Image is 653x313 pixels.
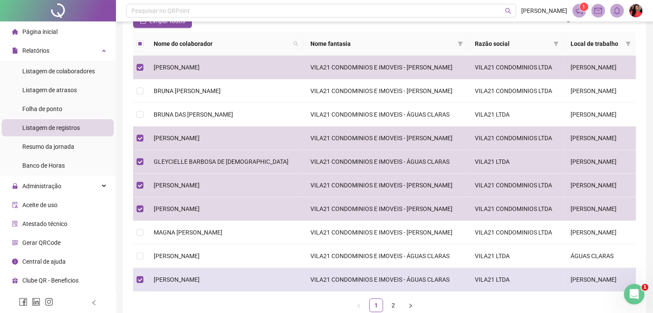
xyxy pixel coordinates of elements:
td: VILA21 LTDA [468,244,564,268]
span: search [292,37,300,50]
td: VILA21 LTDA [468,268,564,292]
span: linkedin [32,298,40,306]
span: audit [12,202,18,208]
button: left [352,298,366,312]
td: VILA21 CONDOMINIOS E IMOVEIS - [PERSON_NAME] [304,197,468,221]
span: [PERSON_NAME] [154,276,200,283]
td: VILA21 CONDOMINIOS E IMOVEIS - ÁGUAS CLARAS [304,268,468,292]
span: [PERSON_NAME] [521,6,567,15]
span: Listagem de registros [22,124,80,131]
span: search [293,41,298,46]
td: VILA21 CONDOMINIOS E IMOVEIS - ÁGUAS CLARAS [304,244,468,268]
td: [PERSON_NAME] [564,79,636,103]
sup: 1 [580,3,588,11]
td: VILA21 CONDOMINIOS E IMOVEIS - [PERSON_NAME] [304,174,468,197]
td: ÁGUAS CLARAS [564,244,636,268]
span: bell [613,7,621,15]
span: left [356,303,361,308]
span: BRUNA [PERSON_NAME] [154,87,221,94]
span: 1 [641,284,648,291]
span: instagram [45,298,53,306]
button: right [404,298,417,312]
td: VILA21 CONDOMINIOS LTDA [468,174,564,197]
span: Relatórios [22,47,49,54]
span: filter [458,41,463,46]
span: Folha de ponto [22,105,62,112]
td: VILA21 LTDA [468,103,564,126]
span: Local de trabalho [571,39,622,48]
td: VILA21 CONDOMINIOS LTDA [468,197,564,221]
li: 1 [369,298,383,312]
td: VILA21 CONDOMINIOS LTDA [468,56,564,79]
span: [PERSON_NAME] [154,253,200,259]
td: [PERSON_NAME] [564,56,636,79]
span: left [91,300,97,306]
a: 2 [387,299,400,312]
span: qrcode [12,240,18,246]
td: [PERSON_NAME] [564,103,636,126]
td: VILA21 CONDOMINIOS E IMOVEIS - [PERSON_NAME] [304,56,468,79]
iframe: Intercom live chat [624,284,644,304]
td: VILA21 LTDA [468,150,564,174]
li: Próxima página [404,298,417,312]
span: GLEYCIELLE BARBOSA DE [DEMOGRAPHIC_DATA] [154,158,289,165]
span: mail [594,7,602,15]
span: search [505,8,511,14]
td: [PERSON_NAME] [564,268,636,292]
td: VILA21 CONDOMINIOS LTDA [468,126,564,150]
td: VILA21 CONDOMINIOS E IMOVEIS - ÁGUAS CLARAS [304,150,468,174]
td: VILA21 CONDOMINIOS E IMOVEIS - [PERSON_NAME] [304,126,468,150]
span: [PERSON_NAME] [154,135,200,141]
span: facebook [19,298,27,306]
td: [PERSON_NAME] [564,221,636,244]
span: solution [12,221,18,227]
span: Página inicial [22,28,58,35]
span: Razão social [475,39,550,48]
span: Nome fantasia [310,39,454,48]
span: filter [626,41,631,46]
span: Clube QR - Beneficios [22,277,79,284]
td: [PERSON_NAME] [564,197,636,221]
span: Banco de Horas [22,162,65,169]
span: BRUNA DAS [PERSON_NAME] [154,111,233,118]
td: VILA21 CONDOMINIOS E IMOVEIS - ÁGUAS CLARAS [304,103,468,126]
li: 2 [386,298,400,312]
td: VILA21 CONDOMINIOS LTDA [468,221,564,244]
td: [PERSON_NAME] [564,174,636,197]
span: file [12,48,18,54]
span: Central de ajuda [22,258,66,265]
span: lock [12,183,18,189]
td: VILA21 CONDOMINIOS E IMOVEIS - [PERSON_NAME] [304,221,468,244]
td: [PERSON_NAME] [564,150,636,174]
span: 1 [582,4,585,10]
td: VILA21 CONDOMINIOS LTDA [468,79,564,103]
span: right [408,303,413,308]
span: filter [553,41,559,46]
span: filter [456,37,465,50]
span: gift [12,277,18,283]
span: filter [624,37,632,50]
span: [PERSON_NAME] [154,64,200,71]
td: VILA21 CONDOMINIOS E IMOVEIS - [PERSON_NAME] [304,79,468,103]
span: filter [552,37,560,50]
span: MAGNA [PERSON_NAME] [154,229,222,236]
span: Resumo da jornada [22,143,74,150]
span: info-circle [12,259,18,265]
span: notification [575,7,583,15]
a: 1 [370,299,383,312]
li: Página anterior [352,298,366,312]
span: Atestado técnico [22,220,67,227]
span: Administração [22,183,61,190]
span: Nome do colaborador [154,39,290,48]
span: [PERSON_NAME] [154,205,200,212]
span: Gerar QRCode [22,239,61,246]
td: [PERSON_NAME] [564,126,636,150]
img: 84126 [629,4,642,17]
span: home [12,29,18,35]
span: Listagem de atrasos [22,87,77,93]
span: Aceite de uso [22,202,58,208]
span: Listagem de colaboradores [22,68,95,75]
span: [PERSON_NAME] [154,182,200,189]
